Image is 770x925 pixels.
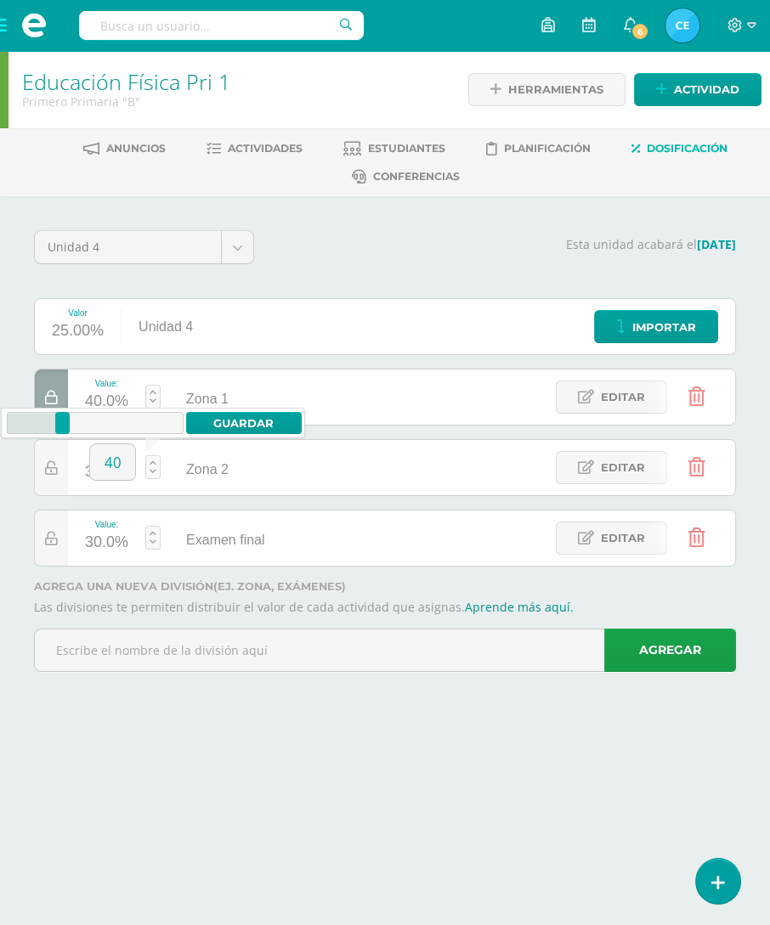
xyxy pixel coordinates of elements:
input: Escribe el nombre de la división aquí [35,629,735,671]
span: Actividad [674,74,739,105]
a: Educación Física Pri 1 [22,67,230,96]
div: Value: [85,379,128,388]
div: Unidad 4 [122,299,210,354]
a: Herramientas [468,73,626,106]
span: 6 [631,22,649,41]
a: Dosificación [631,135,728,162]
label: Agrega una nueva división [34,580,736,593]
div: 30.0% [85,529,128,556]
span: Dosificación [647,142,728,155]
div: Primero Primaria 'B' [22,93,446,110]
input: Busca un usuario... [79,11,364,40]
span: Conferencias [373,170,460,183]
span: Importar [632,312,696,343]
a: Actividades [207,135,303,162]
p: Esta unidad acabará el [275,237,736,252]
div: Value: [85,449,128,459]
strong: (ej. Zona, Exámenes) [213,580,346,593]
span: Zona 1 [186,392,229,406]
span: Examen final [186,533,265,547]
span: Estudiantes [368,142,445,155]
a: Importar [594,310,718,343]
img: fb7bc49052b7d77ae9a6949d221bfe25.png [665,8,699,42]
div: Value: [85,520,128,529]
span: Editar [601,381,645,413]
span: Anuncios [106,142,166,155]
a: Aprende más aquí. [465,599,574,615]
a: Guardar [186,412,303,434]
p: Las divisiones te permiten distribuir el valor de cada actividad que asignas. [34,600,736,615]
a: Planificación [486,135,591,162]
div: 30.0% [85,459,128,486]
span: Editar [601,452,645,483]
div: 25.00% [52,318,104,345]
span: Planificación [504,142,591,155]
span: Actividades [228,142,303,155]
span: Zona 2 [186,462,229,477]
a: Unidad 4 [35,231,253,263]
strong: [DATE] [697,236,736,252]
span: Unidad 4 [48,231,208,263]
span: Herramientas [508,74,603,105]
div: 40.0% [85,388,128,415]
a: Agregar [604,629,736,672]
a: Estudiantes [343,135,445,162]
a: Anuncios [83,135,166,162]
a: Actividad [634,73,762,106]
span: Editar [601,522,645,554]
div: Valor [52,308,104,318]
h1: Educación Física Pri 1 [22,70,446,93]
a: Conferencias [352,163,460,190]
